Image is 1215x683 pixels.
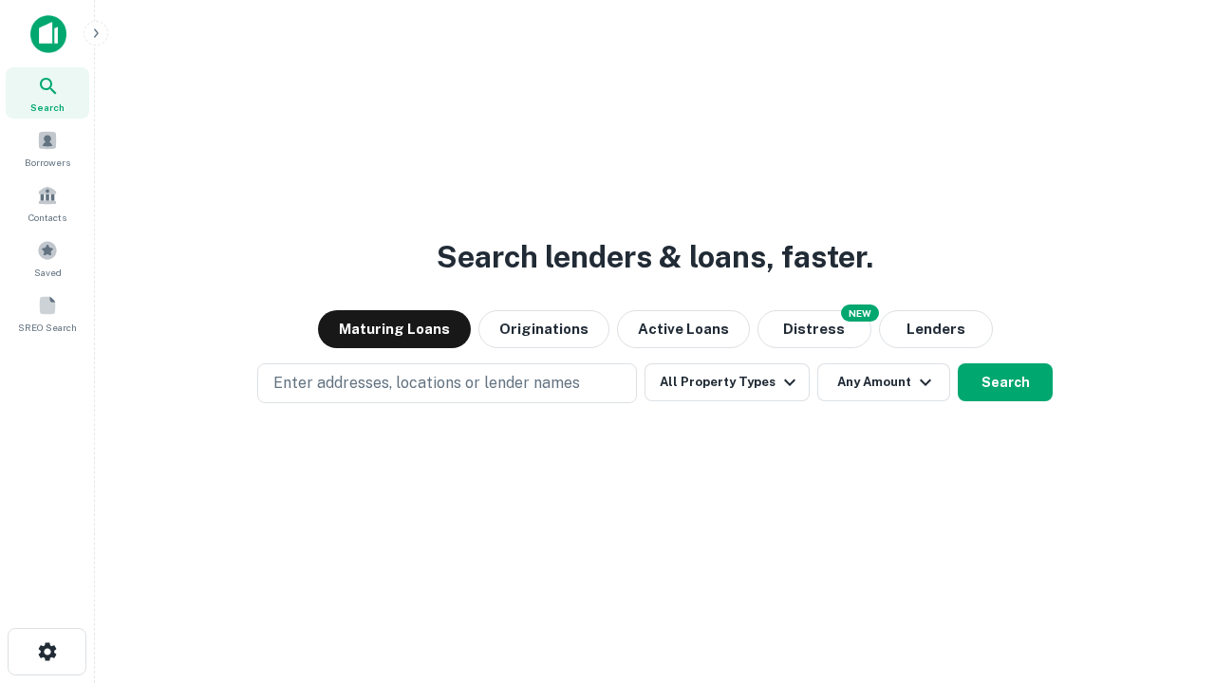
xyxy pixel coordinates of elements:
[18,320,77,335] span: SREO Search
[817,363,950,401] button: Any Amount
[6,177,89,229] a: Contacts
[437,234,873,280] h3: Search lenders & loans, faster.
[34,265,62,280] span: Saved
[6,232,89,284] a: Saved
[6,122,89,174] a: Borrowers
[30,15,66,53] img: capitalize-icon.png
[617,310,750,348] button: Active Loans
[757,310,871,348] button: Search distressed loans with lien and other non-mortgage details.
[879,310,993,348] button: Lenders
[6,287,89,339] a: SREO Search
[1120,531,1215,622] iframe: Chat Widget
[958,363,1053,401] button: Search
[28,210,66,225] span: Contacts
[257,363,637,403] button: Enter addresses, locations or lender names
[478,310,609,348] button: Originations
[273,372,580,395] p: Enter addresses, locations or lender names
[25,155,70,170] span: Borrowers
[6,67,89,119] a: Search
[318,310,471,348] button: Maturing Loans
[841,305,879,322] div: NEW
[30,100,65,115] span: Search
[645,363,810,401] button: All Property Types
